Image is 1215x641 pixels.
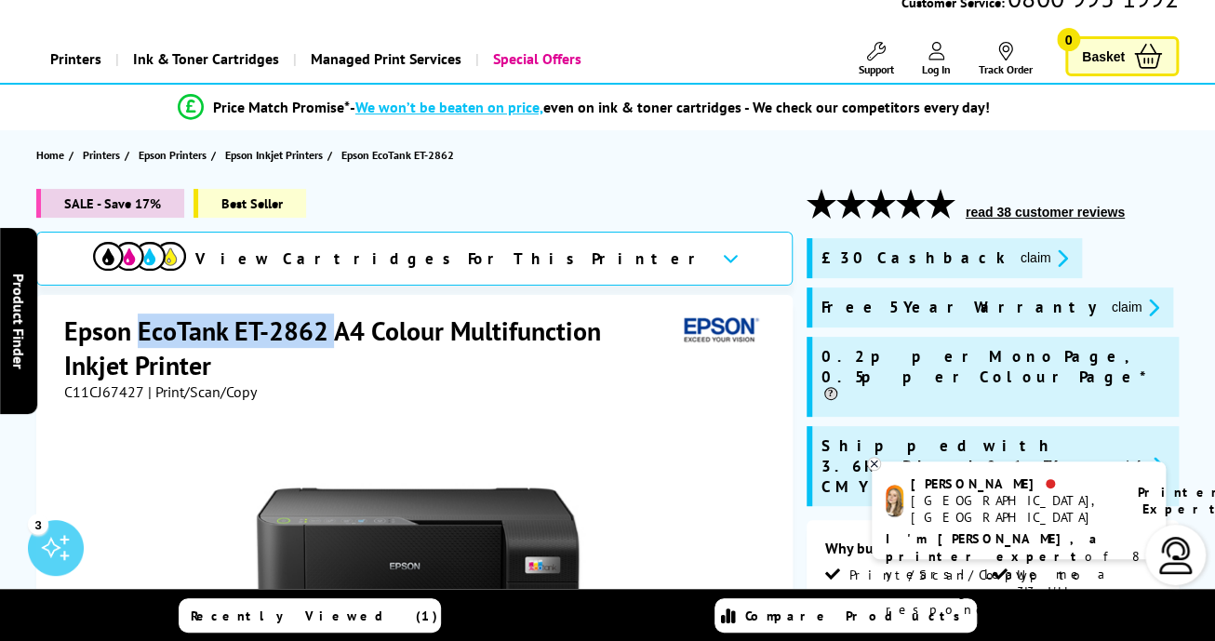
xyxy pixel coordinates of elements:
[886,530,1152,619] p: of 8 years! Leave me a message and I'll respond ASAP
[9,91,1158,124] li: modal_Promise
[1157,537,1195,574] img: user-headset-light.svg
[93,242,186,271] img: View Cartridges
[922,62,951,76] span: Log In
[293,35,475,83] a: Managed Print Services
[911,475,1115,492] div: [PERSON_NAME]
[1057,28,1080,51] span: 0
[960,204,1130,220] button: read 38 customer reviews
[36,35,115,83] a: Printers
[821,346,1169,407] span: 0.2p per Mono Page, 0.5p per Colour Page*
[475,35,595,83] a: Special Offers
[922,42,951,76] a: Log In
[859,42,894,76] a: Support
[821,435,1112,497] span: Shipped with 3.6K Black & 6.5K CMY Inks*
[36,145,69,165] a: Home
[821,247,1006,269] span: £30 Cashback
[1015,247,1074,269] button: promo-description
[148,382,257,401] span: | Print/Scan/Copy
[714,598,977,633] a: Compare Products
[83,145,125,165] a: Printers
[133,35,279,83] span: Ink & Toner Cartridges
[1120,455,1169,476] button: promo-description
[28,514,48,534] div: 3
[341,145,459,165] a: Epson EcoTank ET-2862
[821,297,1097,318] span: Free 5 Year Warranty
[676,314,762,348] img: Epson
[886,485,903,517] img: amy-livechat.png
[355,98,543,116] span: We won’t be beaten on price,
[36,189,184,218] span: SALE - Save 17%
[194,189,306,218] span: Best Seller
[350,98,990,116] div: - even on ink & toner cartridges - We check our competitors every day!
[191,608,438,624] span: Recently Viewed (1)
[886,530,1102,565] b: I'm [PERSON_NAME], a printer expert
[745,608,970,624] span: Compare Products
[195,248,707,269] span: View Cartridges For This Printer
[36,145,64,165] span: Home
[825,539,1160,567] div: Why buy me?
[139,145,211,165] a: Epson Printers
[225,145,327,165] a: Epson Inkjet Printers
[911,492,1115,526] div: [GEOGRAPHIC_DATA], [GEOGRAPHIC_DATA]
[979,42,1033,76] a: Track Order
[115,35,293,83] a: Ink & Toner Cartridges
[849,567,1041,583] span: Print/Scan/Copy
[225,145,323,165] span: Epson Inkjet Printers
[213,98,350,116] span: Price Match Promise*
[1065,36,1179,76] a: Basket 0
[64,382,144,401] span: C11CJ67427
[341,145,454,165] span: Epson EcoTank ET-2862
[1106,297,1165,318] button: promo-description
[179,598,441,633] a: Recently Viewed (1)
[9,273,28,368] span: Product Finder
[83,145,120,165] span: Printers
[64,314,675,382] h1: Epson EcoTank ET-2862 A4 Colour Multifunction Inkjet Printer
[1082,44,1125,69] span: Basket
[139,145,207,165] span: Epson Printers
[859,62,894,76] span: Support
